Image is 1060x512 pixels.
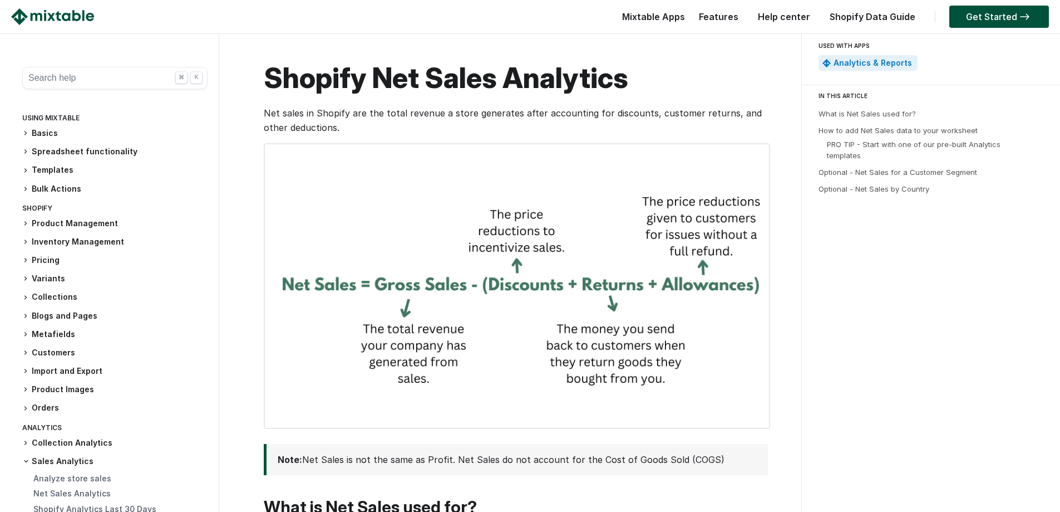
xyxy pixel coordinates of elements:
[22,202,208,218] div: Shopify
[264,106,768,135] p: Net sales in Shopify are the total revenue a store generates after accounting for discounts, cust...
[264,61,768,95] h1: Shopify Net Sales Analytics
[278,452,751,467] p: Net Sales is not the same as Profit. Net Sales do not account for the Cost of Goods Sold (COGS)
[22,437,208,449] h3: Collection Analytics
[949,6,1049,28] a: Get Started
[22,218,208,230] h3: Product Management
[33,489,111,498] a: Net Sales Analytics
[1017,13,1032,20] img: arrow-right.svg
[22,365,208,377] h3: Import and Export
[617,8,685,31] div: Mixtable Apps
[22,255,208,266] h3: Pricing
[22,146,208,158] h3: Spreadsheet functionality
[22,310,208,322] h3: Blogs and Pages
[22,384,208,396] h3: Product Images
[752,11,816,22] a: Help center
[22,421,208,437] div: Analytics
[22,236,208,248] h3: Inventory Management
[22,128,208,139] h3: Basics
[33,474,111,483] a: Analyze store sales
[819,39,1039,52] div: USED WITH APPS
[264,143,770,429] img: Net Sales = Gross Sales - (Discounts + Returns + Allowances)
[693,11,744,22] a: Features
[278,454,302,465] strong: Note:
[190,71,203,84] div: K
[11,8,94,25] img: Mixtable logo
[824,11,921,22] a: Shopify Data Guide
[22,291,208,303] h3: Collections
[822,59,831,67] img: Mixtable Analytics & Reports App
[819,91,1050,101] div: IN THIS ARTICLE
[22,273,208,285] h3: Variants
[819,109,916,118] a: What is Net Sales used for?
[834,58,912,67] a: Analytics & Reports
[175,71,188,84] div: ⌘
[819,168,977,177] a: Optional - Net Sales for a Customer Segment
[22,329,208,340] h3: Metafields
[819,184,929,193] a: Optional - Net Sales by Country
[22,456,208,467] h3: Sales Analytics
[22,67,208,89] button: Search help ⌘ K
[22,111,208,128] div: Using Mixtable
[819,126,978,135] a: How to add Net Sales data to your worksheet
[22,164,208,176] h3: Templates
[22,183,208,195] h3: Bulk Actions
[22,347,208,359] h3: Customers
[22,402,208,414] h3: Orders
[827,140,1000,160] a: PRO TIP - Start with one of our pre-built Analytics templates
